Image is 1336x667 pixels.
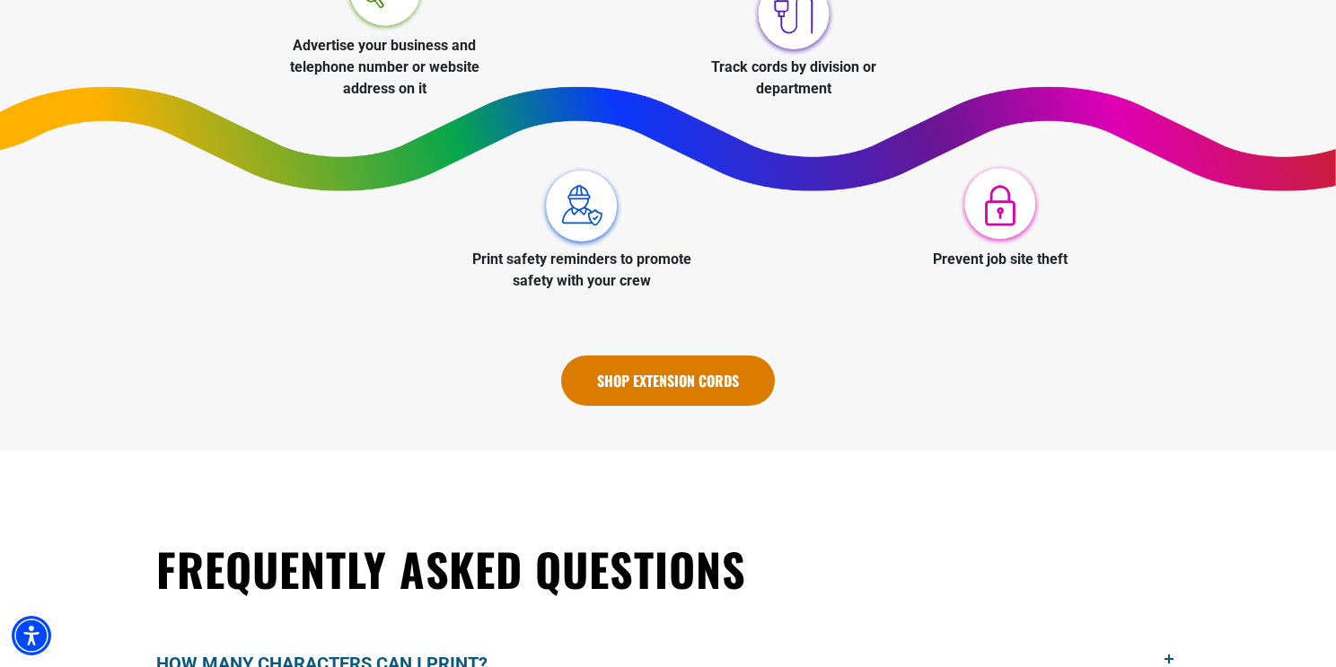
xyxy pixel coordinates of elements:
[156,540,1180,598] h2: Frequently Asked Questions
[272,35,497,100] p: Advertise your business and telephone number or website address on it
[470,249,694,292] p: Print safety reminders to promote safety with your crew
[561,355,775,406] a: Shop Extension Cords
[12,616,51,655] div: Accessibility Menu
[888,249,1112,270] p: Prevent job site theft
[957,163,1042,249] img: Prevent
[539,163,624,249] img: Print
[681,57,906,100] p: Track cords by division or department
